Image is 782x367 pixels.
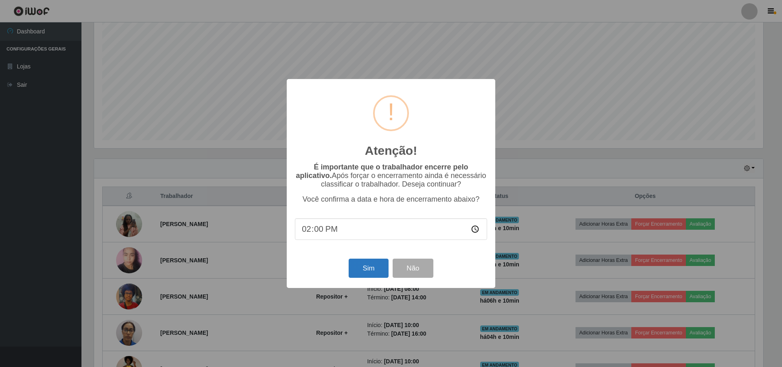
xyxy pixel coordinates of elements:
[349,259,388,278] button: Sim
[296,163,468,180] b: É importante que o trabalhador encerre pelo aplicativo.
[295,163,487,189] p: Após forçar o encerramento ainda é necessário classificar o trabalhador. Deseja continuar?
[295,195,487,204] p: Você confirma a data e hora de encerramento abaixo?
[393,259,433,278] button: Não
[365,143,417,158] h2: Atenção!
